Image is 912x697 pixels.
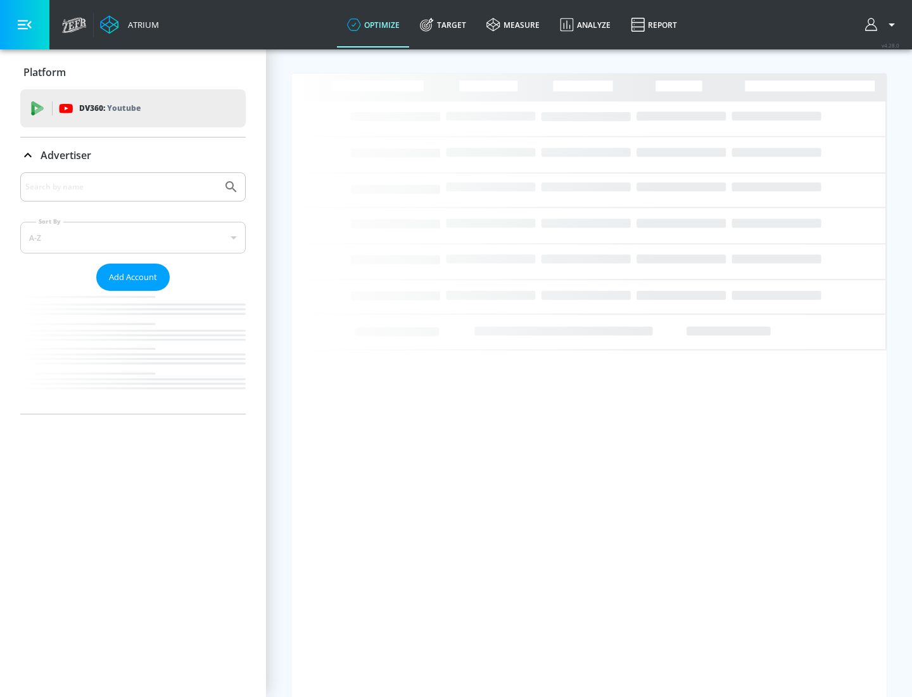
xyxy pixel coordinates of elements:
[550,2,621,48] a: Analyze
[79,101,141,115] p: DV360:
[20,89,246,127] div: DV360: Youtube
[882,42,899,49] span: v 4.28.0
[20,222,246,253] div: A-Z
[410,2,476,48] a: Target
[96,264,170,291] button: Add Account
[25,179,217,195] input: Search by name
[20,54,246,90] div: Platform
[41,148,91,162] p: Advertiser
[20,172,246,414] div: Advertiser
[109,270,157,285] span: Add Account
[20,137,246,173] div: Advertiser
[123,19,159,30] div: Atrium
[100,15,159,34] a: Atrium
[23,65,66,79] p: Platform
[107,101,141,115] p: Youtube
[621,2,687,48] a: Report
[20,291,246,414] nav: list of Advertiser
[36,217,63,226] label: Sort By
[337,2,410,48] a: optimize
[476,2,550,48] a: measure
